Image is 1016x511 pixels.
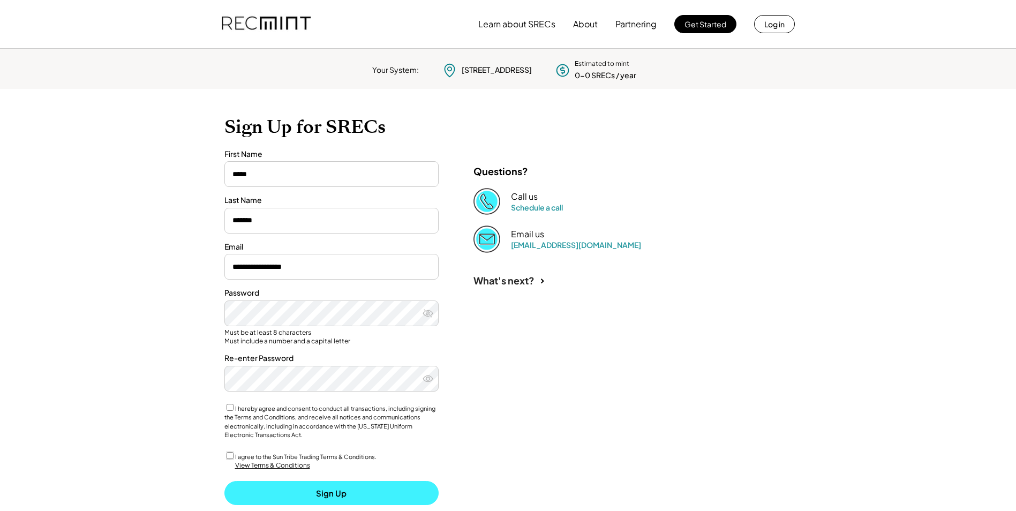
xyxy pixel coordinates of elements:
[235,461,310,470] div: View Terms & Conditions
[224,149,439,160] div: First Name
[222,6,311,42] img: recmint-logotype%403x.png
[575,70,636,81] div: 0-0 SRECs / year
[575,59,629,69] div: Estimated to mint
[224,242,439,252] div: Email
[511,229,544,240] div: Email us
[754,15,795,33] button: Log in
[473,188,500,215] img: Phone%20copy%403x.png
[372,65,419,76] div: Your System:
[224,288,439,298] div: Password
[615,13,657,35] button: Partnering
[478,13,555,35] button: Learn about SRECs
[224,116,792,138] h1: Sign Up for SRECs
[511,240,641,250] a: [EMAIL_ADDRESS][DOMAIN_NAME]
[573,13,598,35] button: About
[674,15,736,33] button: Get Started
[224,405,435,439] label: I hereby agree and consent to conduct all transactions, including signing the Terms and Condition...
[511,191,538,202] div: Call us
[462,65,532,76] div: [STREET_ADDRESS]
[235,453,377,460] label: I agree to the Sun Tribe Trading Terms & Conditions.
[224,328,439,345] div: Must be at least 8 characters Must include a number and a capital letter
[473,274,535,287] div: What's next?
[224,353,439,364] div: Re-enter Password
[224,481,439,505] button: Sign Up
[473,226,500,252] img: Email%202%403x.png
[473,165,528,177] div: Questions?
[511,202,563,212] a: Schedule a call
[224,195,439,206] div: Last Name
